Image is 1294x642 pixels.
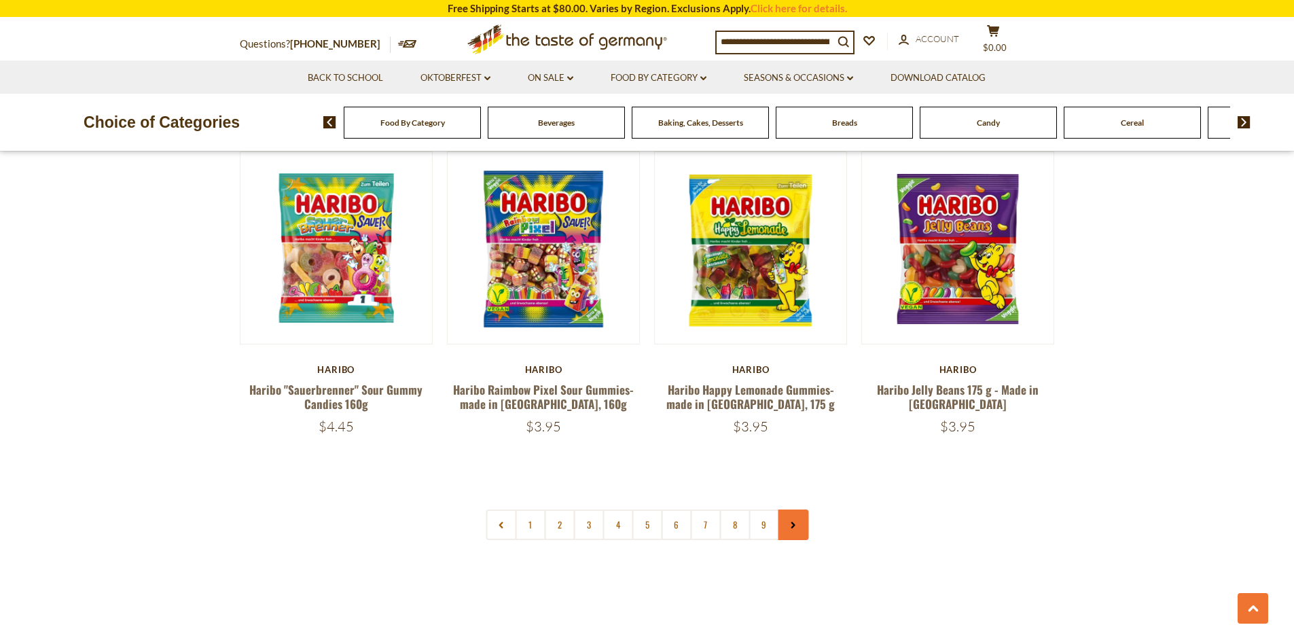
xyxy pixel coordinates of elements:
[862,152,1054,344] img: Haribo Jelly Beans 175 g - Made in Germany
[655,152,847,344] img: Haribo Happy Lemonade Gummies- made in Germany, 175 g
[973,24,1014,58] button: $0.00
[751,2,847,14] a: Click here for details.
[749,510,779,540] a: 9
[899,32,959,47] a: Account
[891,71,986,86] a: Download Catalog
[654,364,848,375] div: Haribo
[240,35,391,53] p: Questions?
[515,510,545,540] a: 1
[632,510,662,540] a: 5
[983,42,1007,53] span: $0.00
[877,381,1039,412] a: Haribo Jelly Beans 175 g - Made in [GEOGRAPHIC_DATA]
[447,364,641,375] div: Haribo
[323,116,336,128] img: previous arrow
[290,37,380,50] a: [PHONE_NUMBER]
[861,364,1055,375] div: Haribo
[528,71,573,86] a: On Sale
[661,510,691,540] a: 6
[603,510,633,540] a: 4
[544,510,575,540] a: 2
[977,118,1000,128] a: Candy
[658,118,743,128] a: Baking, Cakes, Desserts
[380,118,445,128] a: Food By Category
[744,71,853,86] a: Seasons & Occasions
[733,418,768,435] span: $3.95
[573,510,604,540] a: 3
[240,152,433,344] img: Haribo "Sauerbrenner" Sour Gummy Candies 160g
[420,71,490,86] a: Oktoberfest
[453,381,634,412] a: Haribo Raimbow Pixel Sour Gummies- made in [GEOGRAPHIC_DATA], 160g
[448,152,640,344] img: Haribo Raimbow Pixel Sour Gummies- made in Germany, 160g
[719,510,750,540] a: 8
[308,71,383,86] a: Back to School
[319,418,354,435] span: $4.45
[526,418,561,435] span: $3.95
[666,381,835,412] a: Haribo Happy Lemonade Gummies- made in [GEOGRAPHIC_DATA], 175 g
[611,71,706,86] a: Food By Category
[690,510,721,540] a: 7
[249,381,423,412] a: Haribo "Sauerbrenner" Sour Gummy Candies 160g
[1238,116,1251,128] img: next arrow
[1121,118,1144,128] a: Cereal
[940,418,975,435] span: $3.95
[538,118,575,128] a: Beverages
[240,364,433,375] div: Haribo
[916,33,959,44] span: Account
[832,118,857,128] a: Breads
